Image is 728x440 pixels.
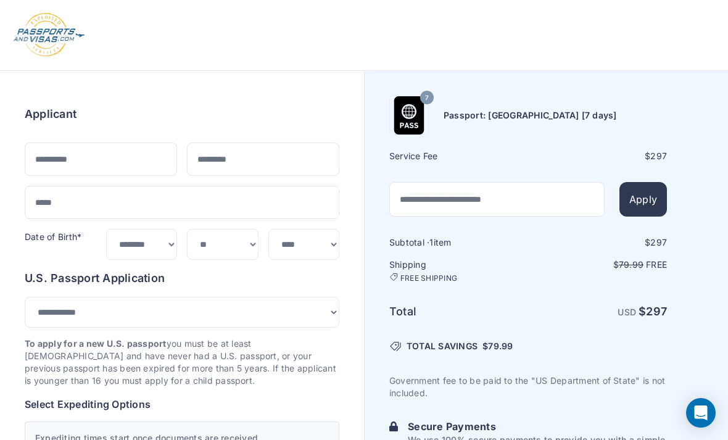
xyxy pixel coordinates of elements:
p: $ [529,259,667,271]
div: $ [529,236,667,249]
span: 7 [425,90,429,106]
h6: Passport: [GEOGRAPHIC_DATA] [7 days] [444,109,617,122]
h6: Select Expediting Options [25,397,339,412]
div: $ [529,150,667,162]
span: 1 [429,237,433,247]
button: Apply [619,182,667,217]
div: Open Intercom Messenger [686,398,716,428]
span: 79.99 [488,341,513,351]
h6: Subtotal · item [389,236,527,249]
h6: Shipping [389,259,527,283]
p: you must be at least [DEMOGRAPHIC_DATA] and have never had a U.S. passport, or your previous pass... [25,338,339,387]
h6: Secure Payments [408,419,667,434]
span: 297 [646,305,667,318]
span: $ [482,340,513,352]
span: USD [618,307,636,317]
span: Free [646,259,667,270]
span: FREE SHIPPING [400,273,457,283]
p: Government fee to be paid to the "US Department of State" is not included. [389,375,667,399]
h6: Applicant [25,106,77,123]
h6: Service Fee [389,150,527,162]
span: 297 [650,151,667,161]
span: 297 [650,237,667,247]
span: TOTAL SAVINGS [407,340,478,352]
h6: U.S. Passport Application [25,270,339,287]
span: 79.99 [619,259,643,270]
img: Logo [12,12,86,58]
strong: $ [639,305,667,318]
img: Product Name [390,96,428,135]
strong: To apply for a new U.S. passport [25,338,167,349]
label: Date of Birth* [25,231,81,242]
h6: Total [389,303,527,320]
